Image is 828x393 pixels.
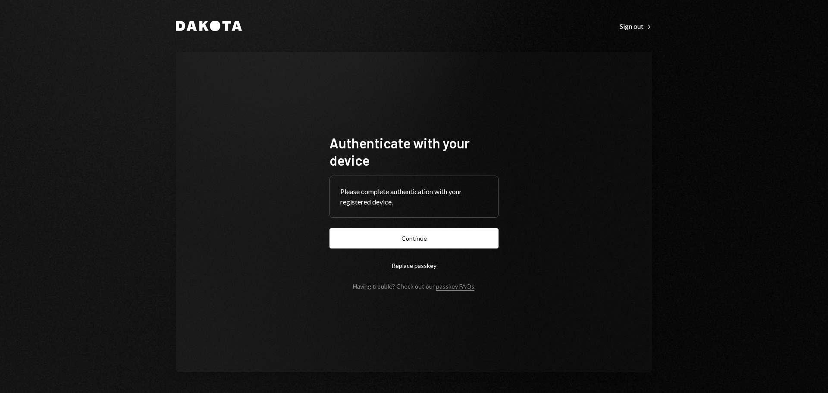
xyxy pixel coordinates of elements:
[620,21,652,31] a: Sign out
[329,134,499,169] h1: Authenticate with your device
[340,186,488,207] div: Please complete authentication with your registered device.
[353,283,476,290] div: Having trouble? Check out our .
[620,22,652,31] div: Sign out
[436,283,474,291] a: passkey FAQs
[329,228,499,248] button: Continue
[329,255,499,276] button: Replace passkey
